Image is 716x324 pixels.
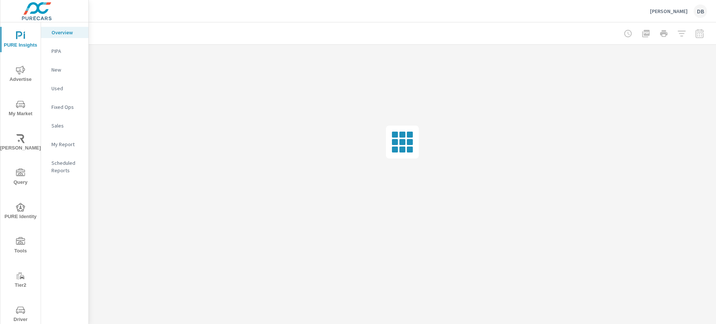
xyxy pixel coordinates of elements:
span: Tools [3,237,38,255]
span: My Market [3,100,38,118]
div: Scheduled Reports [41,157,88,176]
span: [PERSON_NAME] [3,134,38,152]
p: Fixed Ops [51,103,82,111]
div: New [41,64,88,75]
div: My Report [41,139,88,150]
span: Tier2 [3,271,38,290]
div: DB [694,4,707,18]
div: Overview [41,27,88,38]
p: PIPA [51,47,82,55]
p: New [51,66,82,73]
span: Advertise [3,66,38,84]
span: PURE Insights [3,31,38,50]
p: Overview [51,29,82,36]
p: Scheduled Reports [51,159,82,174]
div: PIPA [41,45,88,57]
span: PURE Identity [3,203,38,221]
p: Used [51,85,82,92]
span: Driver [3,306,38,324]
div: Sales [41,120,88,131]
div: Fixed Ops [41,101,88,113]
p: Sales [51,122,82,129]
span: Query [3,169,38,187]
p: My Report [51,141,82,148]
div: Used [41,83,88,94]
p: [PERSON_NAME] [650,8,688,15]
